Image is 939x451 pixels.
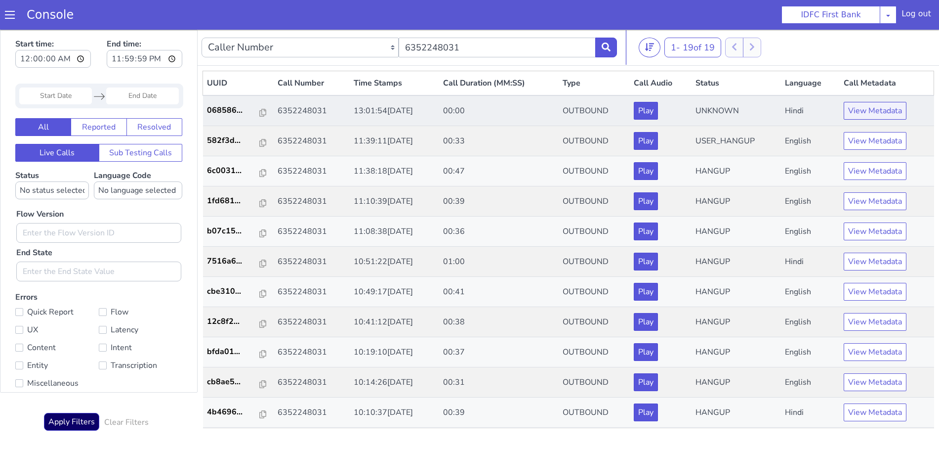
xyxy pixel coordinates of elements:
[559,66,630,96] td: OUTBOUND
[94,152,182,170] select: Language Code
[844,374,906,392] button: View Metadata
[274,187,350,217] td: 6352248031
[439,368,559,398] td: 00:39
[274,247,350,277] td: 6352248031
[630,42,692,66] th: Call Audio
[559,42,630,66] th: Type
[350,368,439,398] td: 10:10:37[DATE]
[781,6,880,24] button: IDFC First Bank
[781,157,840,187] td: English
[439,217,559,247] td: 01:00
[99,275,182,289] label: Flow
[15,311,99,325] label: Content
[439,277,559,308] td: 00:38
[439,247,559,277] td: 00:41
[107,20,182,38] input: End time:
[207,376,260,388] p: 4b4696...
[844,102,906,120] button: View Metadata
[350,398,439,428] td: 09:47:21[DATE]
[634,133,658,150] button: Play
[274,127,350,157] td: 6352248031
[207,225,270,237] a: 7516a6...
[350,277,439,308] td: 10:41:12[DATE]
[439,338,559,368] td: 00:31
[207,286,270,298] a: 12c8f2...
[274,308,350,338] td: 6352248031
[207,105,270,117] a: 582f3d...
[207,165,270,177] a: 1fd681...
[99,114,183,132] button: Sub Testing Calls
[439,308,559,338] td: 00:37
[350,247,439,277] td: 10:49:17[DATE]
[692,338,781,368] td: HANGUP
[94,140,182,170] label: Language Code
[274,217,350,247] td: 6352248031
[274,368,350,398] td: 6352248031
[559,96,630,127] td: OUTBOUND
[16,193,181,213] input: Enter the Flow Version ID
[844,253,906,271] button: View Metadata
[207,195,260,207] p: b07c15...
[664,8,721,28] button: 1- 19of 19
[15,293,99,307] label: UX
[634,163,658,180] button: Play
[781,308,840,338] td: English
[16,232,181,252] input: Enter the End State Value
[781,338,840,368] td: English
[781,368,840,398] td: Hindi
[71,89,126,106] button: Reported
[15,347,99,361] label: Miscellaneous
[207,135,260,147] p: 6c0031...
[840,42,934,66] th: Call Metadata
[15,20,91,38] input: Start time:
[559,157,630,187] td: OUTBOUND
[207,256,260,268] p: cbe310...
[274,277,350,308] td: 6352248031
[844,283,906,301] button: View Metadata
[844,223,906,241] button: View Metadata
[207,75,270,87] a: 068586...
[16,217,52,229] label: End State
[274,96,350,127] td: 6352248031
[99,293,182,307] label: Latency
[350,66,439,96] td: 13:01:54[DATE]
[16,179,64,190] label: Flow Version
[350,338,439,368] td: 10:14:26[DATE]
[19,58,92,75] input: Start Date
[781,277,840,308] td: English
[559,247,630,277] td: OUTBOUND
[692,127,781,157] td: HANGUP
[439,157,559,187] td: 00:39
[559,368,630,398] td: OUTBOUND
[901,8,931,24] div: Log out
[15,5,91,41] label: Start time:
[439,187,559,217] td: 00:36
[844,193,906,211] button: View Metadata
[207,316,260,328] p: bfda01...
[692,368,781,398] td: HANGUP
[559,308,630,338] td: OUTBOUND
[692,157,781,187] td: HANGUP
[781,398,840,428] td: English
[107,5,182,41] label: End time:
[15,329,99,343] label: Entity
[350,217,439,247] td: 10:51:22[DATE]
[634,374,658,392] button: Play
[559,187,630,217] td: OUTBOUND
[634,193,658,211] button: Play
[692,398,781,428] td: HANGUP
[350,127,439,157] td: 11:38:18[DATE]
[692,187,781,217] td: HANGUP
[15,152,89,170] select: Status
[634,283,658,301] button: Play
[781,66,840,96] td: Hindi
[274,398,350,428] td: 6352248031
[439,66,559,96] td: 00:00
[207,316,270,328] a: bfda01...
[692,42,781,66] th: Status
[274,157,350,187] td: 6352248031
[559,127,630,157] td: OUTBOUND
[15,275,99,289] label: Quick Report
[399,8,596,28] input: Enter the Caller Number
[692,247,781,277] td: HANGUP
